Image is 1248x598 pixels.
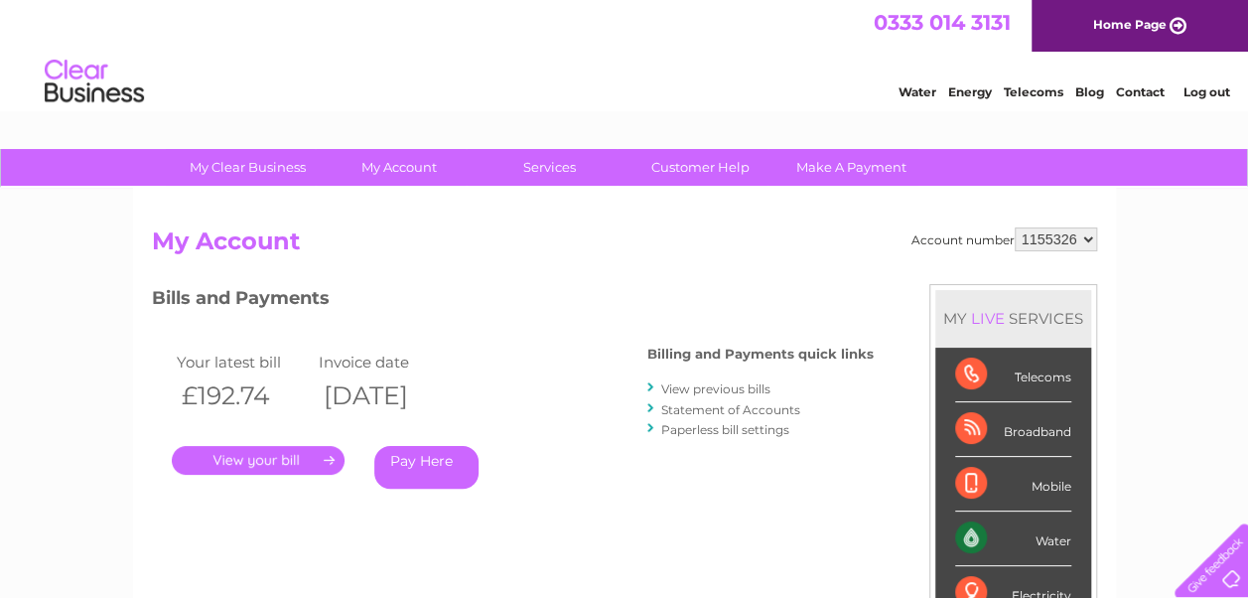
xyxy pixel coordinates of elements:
a: Contact [1116,84,1165,99]
a: My Clear Business [166,149,330,186]
div: MY SERVICES [935,290,1091,347]
a: Water [899,84,936,99]
h3: Bills and Payments [152,284,874,319]
div: Broadband [955,402,1071,457]
a: Energy [948,84,992,99]
a: Telecoms [1004,84,1063,99]
div: Clear Business is a trading name of Verastar Limited (registered in [GEOGRAPHIC_DATA] No. 3667643... [156,11,1094,96]
td: Invoice date [314,349,457,375]
a: 0333 014 3131 [874,10,1011,35]
a: Customer Help [619,149,782,186]
div: LIVE [967,309,1009,328]
div: Water [955,512,1071,566]
div: Telecoms [955,348,1071,402]
a: Services [468,149,631,186]
th: [DATE] [314,375,457,416]
div: Mobile [955,457,1071,512]
div: Account number [911,227,1097,251]
a: Pay Here [374,446,479,489]
a: My Account [317,149,481,186]
th: £192.74 [172,375,315,416]
h2: My Account [152,227,1097,265]
a: Log out [1182,84,1229,99]
a: Paperless bill settings [661,422,789,437]
h4: Billing and Payments quick links [647,347,874,362]
td: Your latest bill [172,349,315,375]
a: View previous bills [661,381,770,396]
a: Make A Payment [769,149,933,186]
a: . [172,446,345,475]
a: Blog [1075,84,1104,99]
a: Statement of Accounts [661,402,800,417]
img: logo.png [44,52,145,112]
